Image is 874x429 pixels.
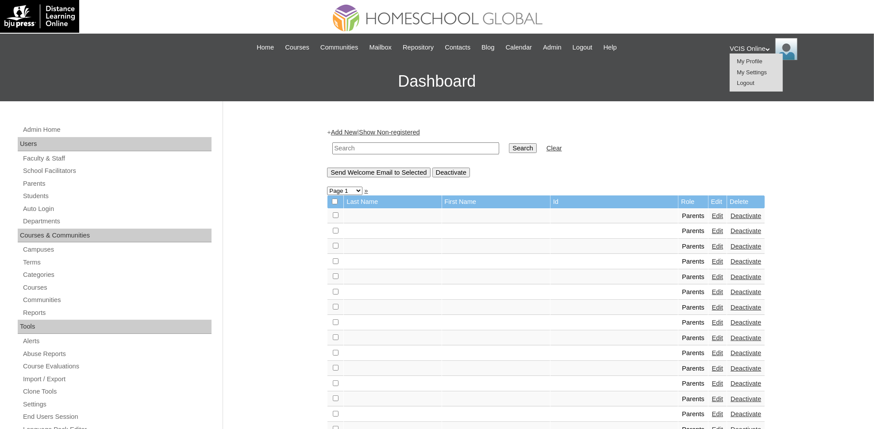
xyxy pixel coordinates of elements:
[481,42,494,53] span: Blog
[403,42,434,53] span: Repository
[509,143,536,153] input: Search
[712,227,723,234] a: Edit
[731,288,761,295] a: Deactivate
[712,258,723,265] a: Edit
[22,269,212,280] a: Categories
[678,209,708,224] td: Parents
[281,42,314,53] a: Courses
[445,42,470,53] span: Contacts
[731,395,761,402] a: Deactivate
[730,38,865,60] div: VCIS Online
[737,69,767,76] span: My Settings
[678,195,708,208] td: Role
[22,203,212,214] a: Auto Login
[22,165,212,176] a: School Facilitators
[551,195,678,208] td: Id
[712,334,723,341] a: Edit
[678,331,708,346] td: Parents
[4,4,75,28] img: logo-white.png
[22,411,212,422] a: End Users Session
[737,58,762,65] a: My Profile
[731,349,761,356] a: Deactivate
[678,239,708,254] td: Parents
[22,374,212,385] a: Import / Export
[678,254,708,269] td: Parents
[442,195,550,208] td: First Name
[543,42,562,53] span: Admin
[731,304,761,311] a: Deactivate
[359,129,420,136] a: Show Non-registered
[678,300,708,315] td: Parents
[712,288,723,295] a: Edit
[22,124,212,135] a: Admin Home
[731,258,761,265] a: Deactivate
[604,42,617,53] span: Help
[285,42,309,53] span: Courses
[731,410,761,418] a: Deactivate
[731,365,761,372] a: Deactivate
[678,392,708,407] td: Parents
[370,42,392,53] span: Mailbox
[257,42,274,53] span: Home
[712,304,723,311] a: Edit
[22,178,212,189] a: Parents
[22,191,212,202] a: Students
[599,42,621,53] a: Help
[398,42,438,53] a: Repository
[22,399,212,410] a: Settings
[731,334,761,341] a: Deactivate
[539,42,566,53] a: Admin
[364,187,368,194] a: »
[22,349,212,360] a: Abuse Reports
[678,285,708,300] td: Parents
[327,128,765,177] div: + |
[678,315,708,330] td: Parents
[547,145,562,152] a: Clear
[365,42,397,53] a: Mailbox
[678,361,708,376] td: Parents
[731,319,761,326] a: Deactivate
[477,42,499,53] a: Blog
[712,365,723,372] a: Edit
[22,361,212,372] a: Course Evaluations
[712,380,723,387] a: Edit
[731,273,761,280] a: Deactivate
[678,346,708,361] td: Parents
[568,42,597,53] a: Logout
[731,227,761,234] a: Deactivate
[22,307,212,318] a: Reports
[432,168,470,177] input: Deactivate
[331,129,357,136] a: Add New
[712,273,723,280] a: Edit
[18,229,212,243] div: Courses & Communities
[712,243,723,250] a: Edit
[678,407,708,422] td: Parents
[712,319,723,326] a: Edit
[332,142,499,154] input: Search
[252,42,278,53] a: Home
[737,80,755,86] a: Logout
[712,349,723,356] a: Edit
[678,270,708,285] td: Parents
[327,168,430,177] input: Send Welcome Email to Selected
[727,195,765,208] td: Delete
[316,42,363,53] a: Communities
[18,320,212,334] div: Tools
[678,376,708,391] td: Parents
[775,38,797,60] img: VCIS Online Admin
[22,153,212,164] a: Faculty & Staff
[731,243,761,250] a: Deactivate
[344,195,441,208] td: Last Name
[4,61,870,101] h3: Dashboard
[22,282,212,293] a: Courses
[731,380,761,387] a: Deactivate
[22,295,212,306] a: Communities
[22,244,212,255] a: Campuses
[22,336,212,347] a: Alerts
[22,386,212,397] a: Clone Tools
[708,195,727,208] td: Edit
[573,42,593,53] span: Logout
[712,212,723,219] a: Edit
